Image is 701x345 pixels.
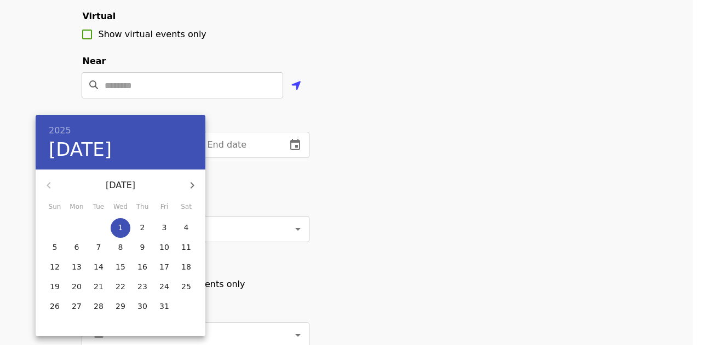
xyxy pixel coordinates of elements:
button: 1 [111,218,130,238]
p: 1 [118,222,123,233]
button: 16 [133,258,152,277]
p: 27 [72,301,82,312]
p: 29 [116,301,125,312]
p: 26 [50,301,60,312]
p: 13 [72,261,82,272]
p: 24 [159,281,169,292]
button: 31 [154,297,174,317]
button: 5 [45,238,65,258]
button: [DATE] [49,138,112,161]
button: 9 [133,238,152,258]
button: 14 [89,258,108,277]
span: Fri [154,202,174,213]
button: 28 [89,297,108,317]
button: 4 [176,218,196,238]
span: Wed [111,202,130,213]
p: 3 [162,222,167,233]
button: 18 [176,258,196,277]
button: 27 [67,297,87,317]
button: 2025 [49,123,71,138]
span: Mon [67,202,87,213]
button: 7 [89,238,108,258]
p: 6 [74,242,79,253]
p: 8 [118,242,123,253]
button: 17 [154,258,174,277]
button: 8 [111,238,130,258]
button: 24 [154,277,174,297]
p: 7 [96,242,101,253]
p: 25 [181,281,191,292]
p: 20 [72,281,82,292]
button: 30 [133,297,152,317]
button: 13 [67,258,87,277]
button: 23 [133,277,152,297]
p: 17 [159,261,169,272]
p: 12 [50,261,60,272]
p: 21 [94,281,104,292]
p: 22 [116,281,125,292]
p: 28 [94,301,104,312]
button: 26 [45,297,65,317]
p: 11 [181,242,191,253]
button: 21 [89,277,108,297]
p: 30 [137,301,147,312]
button: 3 [154,218,174,238]
p: 19 [50,281,60,292]
p: 14 [94,261,104,272]
button: 10 [154,238,174,258]
span: Sat [176,202,196,213]
p: 16 [137,261,147,272]
span: Thu [133,202,152,213]
button: 19 [45,277,65,297]
button: 6 [67,238,87,258]
p: 31 [159,301,169,312]
p: 2 [140,222,145,233]
p: 23 [137,281,147,292]
p: 4 [184,222,189,233]
p: 9 [140,242,145,253]
p: [DATE] [62,179,179,192]
button: 22 [111,277,130,297]
p: 18 [181,261,191,272]
button: 12 [45,258,65,277]
button: 11 [176,238,196,258]
p: 15 [116,261,125,272]
button: 20 [67,277,87,297]
button: 29 [111,297,130,317]
button: 2 [133,218,152,238]
button: 15 [111,258,130,277]
button: 25 [176,277,196,297]
p: 10 [159,242,169,253]
span: Tue [89,202,108,213]
p: 5 [53,242,58,253]
span: Sun [45,202,65,213]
